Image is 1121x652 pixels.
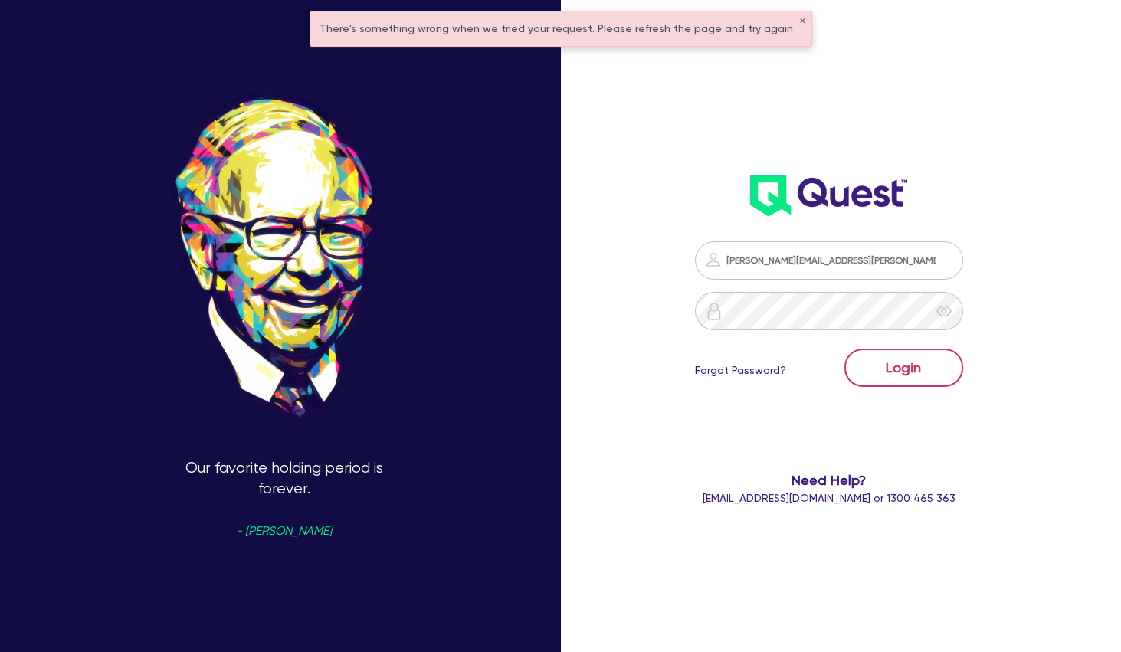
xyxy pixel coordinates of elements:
img: icon-password [705,302,723,320]
button: Login [844,349,963,387]
div: There's something wrong when we tried your request. Please refresh the page and try again [310,11,811,46]
img: wH2k97JdezQIQAAAABJRU5ErkJggg== [750,175,907,216]
a: [EMAIL_ADDRESS][DOMAIN_NAME] [703,492,870,504]
a: Forgot Password? [695,362,786,378]
span: or 1300 465 363 [703,492,955,504]
span: Need Help? [684,470,972,490]
img: icon-password [704,251,723,269]
span: - [PERSON_NAME] [236,526,332,537]
button: ✕ [799,18,805,25]
input: Email address [695,241,963,280]
span: eye [936,303,952,319]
